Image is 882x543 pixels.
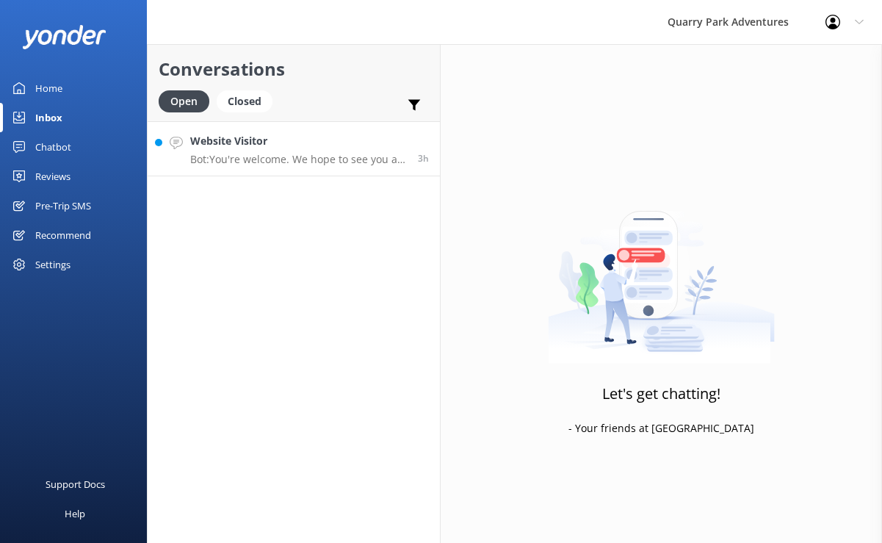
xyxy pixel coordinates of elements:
[190,133,407,149] h4: Website Visitor
[35,250,71,279] div: Settings
[190,153,407,166] p: Bot: You're welcome. We hope to see you at [GEOGRAPHIC_DATA] soon!
[65,499,85,528] div: Help
[35,132,71,162] div: Chatbot
[46,470,105,499] div: Support Docs
[35,191,91,220] div: Pre-Trip SMS
[418,152,429,165] span: Sep 03 2025 10:20am (UTC -07:00) America/Tijuana
[159,93,217,109] a: Open
[35,73,62,103] div: Home
[159,90,209,112] div: Open
[217,90,272,112] div: Closed
[568,420,754,436] p: - Your friends at [GEOGRAPHIC_DATA]
[35,162,71,191] div: Reviews
[35,220,91,250] div: Recommend
[148,121,440,176] a: Website VisitorBot:You're welcome. We hope to see you at [GEOGRAPHIC_DATA] soon!3h
[22,25,106,49] img: yonder-white-logo.png
[548,180,775,364] img: artwork of a man stealing a conversation from at giant smartphone
[35,103,62,132] div: Inbox
[217,93,280,109] a: Closed
[159,55,429,83] h2: Conversations
[602,382,720,406] h3: Let's get chatting!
